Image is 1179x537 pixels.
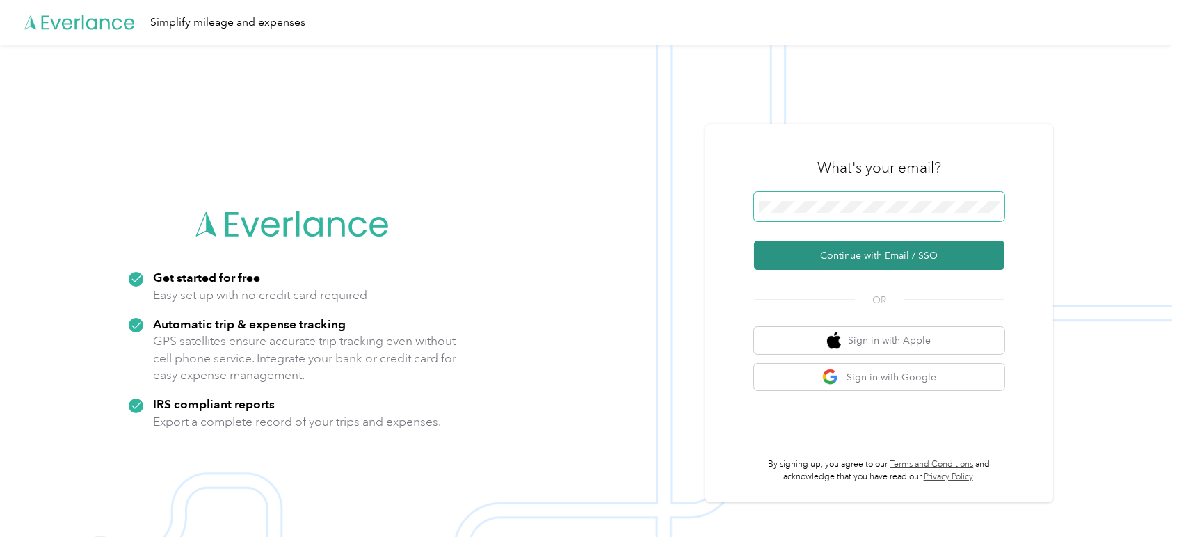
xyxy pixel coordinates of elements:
p: By signing up, you agree to our and acknowledge that you have read our . [754,458,1004,483]
button: Continue with Email / SSO [754,241,1004,270]
span: OR [855,293,904,307]
p: Export a complete record of your trips and expenses. [153,413,441,431]
div: Simplify mileage and expenses [150,14,305,31]
strong: Automatic trip & expense tracking [153,316,346,331]
p: Easy set up with no credit card required [153,287,367,304]
img: apple logo [827,332,841,349]
img: google logo [822,369,840,386]
strong: Get started for free [153,270,260,284]
strong: IRS compliant reports [153,396,275,411]
a: Terms and Conditions [890,459,973,470]
p: GPS satellites ensure accurate trip tracking even without cell phone service. Integrate your bank... [153,332,457,384]
button: apple logoSign in with Apple [754,327,1004,354]
h3: What's your email? [817,158,941,177]
button: google logoSign in with Google [754,364,1004,391]
a: Privacy Policy [924,472,973,482]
